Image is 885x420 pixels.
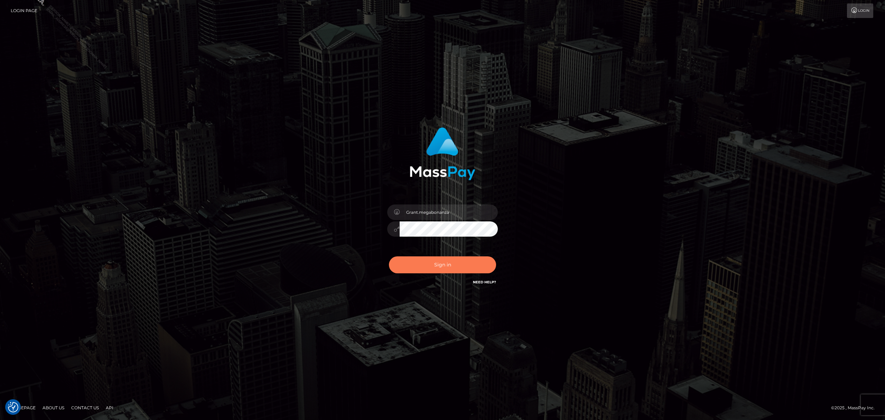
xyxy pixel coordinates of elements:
button: Consent Preferences [8,402,18,412]
button: Sign in [389,256,496,273]
img: Revisit consent button [8,402,18,412]
a: About Us [40,402,67,413]
a: Need Help? [473,280,496,284]
input: Username... [400,204,498,220]
img: MassPay Login [410,127,475,180]
a: Homepage [8,402,38,413]
div: © 2025 , MassPay Inc. [831,404,880,412]
a: API [103,402,116,413]
a: Login Page [11,3,37,18]
a: Contact Us [68,402,102,413]
a: Login [847,3,873,18]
